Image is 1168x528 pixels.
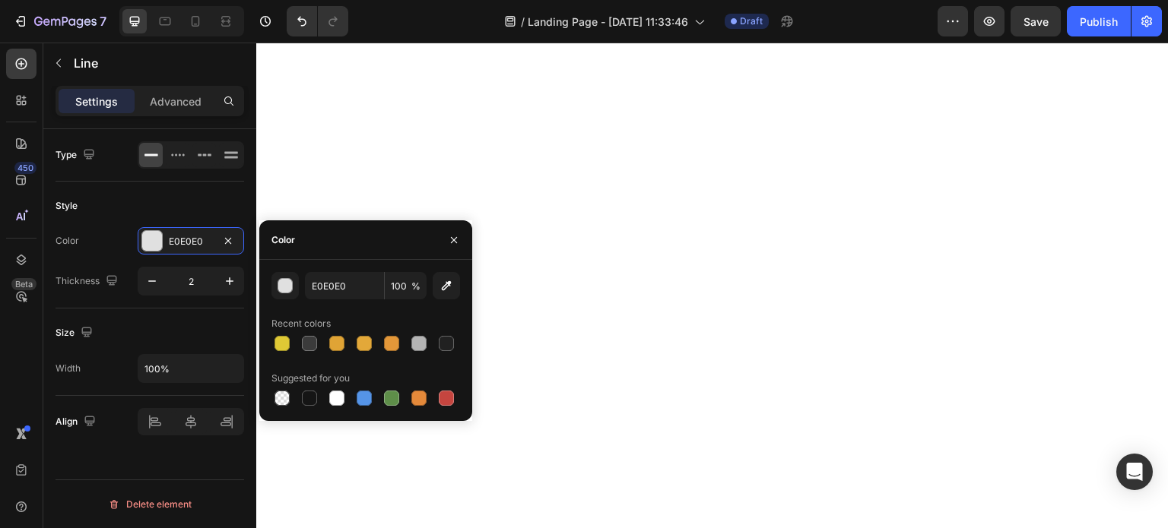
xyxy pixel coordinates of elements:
[256,43,1168,528] iframe: Design area
[150,93,202,109] p: Advanced
[1116,454,1153,490] div: Open Intercom Messenger
[169,235,213,248] div: E0E0E0
[11,278,36,290] div: Beta
[138,355,243,382] input: Auto
[100,12,106,30] p: 7
[56,234,79,248] div: Color
[56,323,96,343] div: Size
[56,271,121,292] div: Thickness
[1080,14,1118,30] div: Publish
[271,233,295,247] div: Color
[1067,6,1131,36] button: Publish
[528,14,688,30] span: Landing Page - [DATE] 11:33:46
[56,492,244,517] button: Delete element
[6,6,113,36] button: 7
[521,14,525,30] span: /
[271,317,331,330] div: Recent colors
[56,412,99,432] div: Align
[74,54,238,72] p: Line
[14,162,36,174] div: 450
[56,145,98,166] div: Type
[287,6,348,36] div: Undo/Redo
[75,93,118,109] p: Settings
[740,14,763,28] span: Draft
[56,199,78,213] div: Style
[1024,15,1049,28] span: Save
[56,362,81,375] div: Width
[1011,6,1061,36] button: Save
[305,272,384,299] input: Eg: FFFFFF
[271,371,350,385] div: Suggested for you
[411,280,421,293] span: %
[108,495,192,514] div: Delete element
